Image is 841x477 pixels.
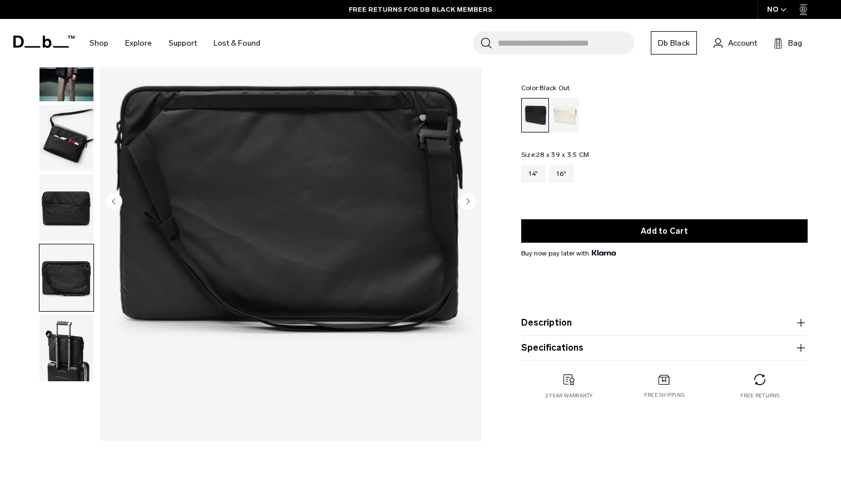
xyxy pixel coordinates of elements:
[644,391,685,399] p: Free shipping
[521,316,808,330] button: Description
[728,37,757,49] span: Account
[39,35,93,101] img: Ramverk Laptop sleeve 16" Black Out
[521,341,808,355] button: Specifications
[90,23,108,63] a: Shop
[521,219,808,243] button: Add to Cart
[81,19,269,67] nav: Main Navigation
[740,392,780,400] p: Free returns
[521,151,589,158] legend: Size:
[592,250,616,255] img: {"height" => 20, "alt" => "Klarna"}
[349,4,492,14] a: FREE RETURNS FOR DB BLACK MEMBERS
[651,31,697,55] a: Db Black
[214,23,260,63] a: Lost & Found
[521,85,570,91] legend: Color:
[549,165,574,183] a: 16"
[536,151,589,159] span: 28 x 39 x 3.5 CM
[39,174,94,242] button: Ramverk Laptop sleeve 16" Black Out
[39,104,94,172] button: Ramverk Laptop sleeve 16" Black Out
[521,248,616,258] span: Buy now pay later with
[106,193,122,212] button: Previous slide
[39,244,94,312] button: Ramverk Laptop sleeve 16" Black Out
[774,36,802,50] button: Bag
[39,174,93,241] img: Ramverk Laptop sleeve 16" Black Out
[540,84,570,92] span: Black Out
[788,37,802,49] span: Bag
[39,314,94,382] button: Ramverk Laptop sleeve 16" Black Out
[125,23,152,63] a: Explore
[39,34,94,102] button: Ramverk Laptop sleeve 16" Black Out
[521,165,546,183] a: 14"
[39,314,93,381] img: Ramverk Laptop sleeve 16" Black Out
[39,105,93,171] img: Ramverk Laptop sleeve 16" Black Out
[39,244,93,311] img: Ramverk Laptop sleeve 16" Black Out
[545,392,593,400] p: 2 year warranty
[459,193,476,212] button: Next slide
[521,98,549,132] a: Black Out
[551,98,579,132] a: Oatmilk
[714,36,757,50] a: Account
[169,23,197,63] a: Support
